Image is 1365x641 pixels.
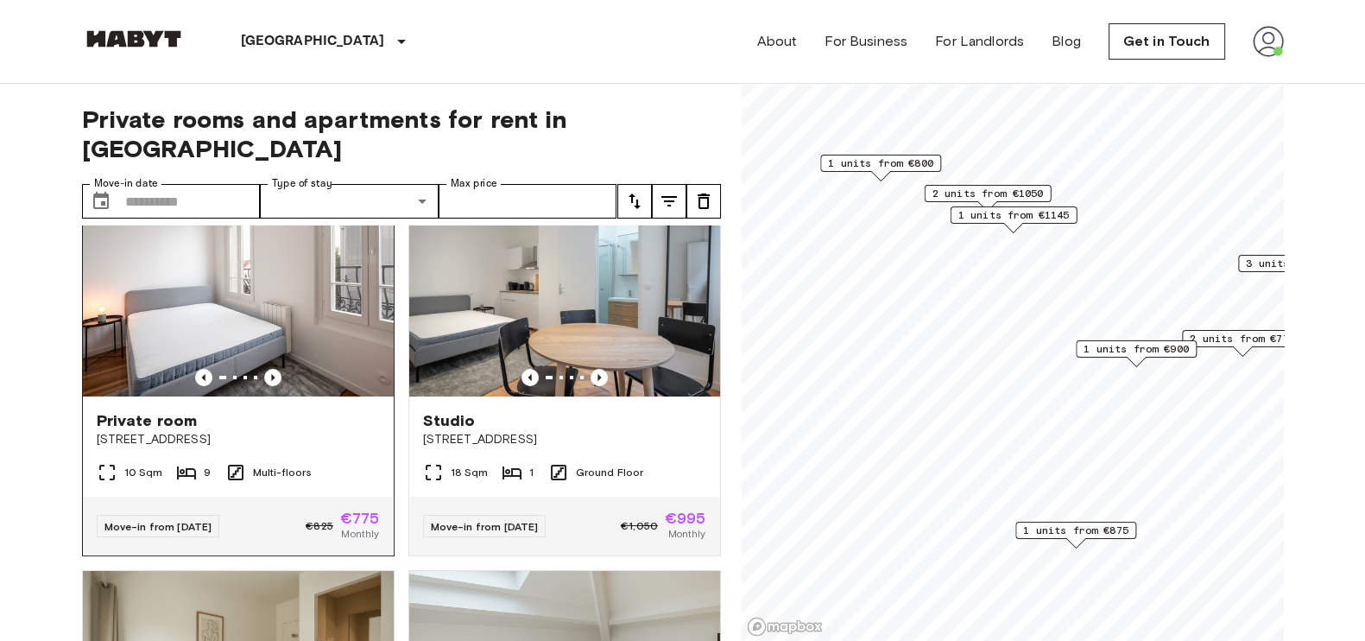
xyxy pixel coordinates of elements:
[1084,341,1189,357] span: 1 units from €900
[1076,340,1197,367] div: Map marker
[264,369,281,386] button: Previous image
[104,520,212,533] span: Move-in from [DATE]
[97,431,380,448] span: [STREET_ADDRESS]
[431,520,539,533] span: Move-in from [DATE]
[1052,31,1081,52] a: Blog
[423,431,706,448] span: [STREET_ADDRESS]
[204,465,211,480] span: 9
[451,465,489,480] span: 18 Sqm
[1253,26,1284,57] img: avatar
[124,465,163,480] span: 10 Sqm
[828,155,933,171] span: 1 units from €800
[82,105,721,163] span: Private rooms and apartments for rent in [GEOGRAPHIC_DATA]
[241,31,385,52] p: [GEOGRAPHIC_DATA]
[576,465,644,480] span: Ground Floor
[306,518,333,534] span: €825
[820,155,941,181] div: Map marker
[521,369,539,386] button: Previous image
[409,189,720,397] img: Marketing picture of unit FR-18-004-002-01
[423,410,476,431] span: Studio
[1238,255,1359,282] div: Map marker
[757,31,798,52] a: About
[652,184,686,219] button: tune
[82,30,186,48] img: Habyt
[94,176,158,191] label: Move-in date
[621,518,658,534] span: €1,050
[825,31,907,52] a: For Business
[84,184,118,219] button: Choose date
[97,410,198,431] span: Private room
[1109,23,1225,60] a: Get in Touch
[667,526,705,542] span: Monthly
[1246,256,1351,271] span: 3 units from €725
[617,184,652,219] button: tune
[747,617,823,637] a: Mapbox logo
[451,176,497,191] label: Max price
[935,31,1024,52] a: For Landlords
[529,465,534,480] span: 1
[924,185,1051,212] div: Map marker
[686,184,721,219] button: tune
[195,369,212,386] button: Previous image
[340,511,380,526] span: €775
[83,189,394,397] img: Marketing picture of unit FR-18-004-001-04
[1015,522,1136,549] div: Map marker
[950,206,1077,233] div: Map marker
[591,369,608,386] button: Previous image
[1182,330,1303,357] div: Map marker
[957,207,1069,223] span: 1 units from €1145
[1190,331,1295,346] span: 2 units from €775
[1023,523,1128,538] span: 1 units from €875
[82,188,395,556] a: Marketing picture of unit FR-18-004-001-04Previous imagePrevious imagePrivate room[STREET_ADDRESS...
[341,526,379,542] span: Monthly
[932,186,1043,201] span: 2 units from €1050
[408,188,721,556] a: Marketing picture of unit FR-18-004-002-01Previous imagePrevious imageStudio[STREET_ADDRESS]18 Sq...
[665,511,706,526] span: €995
[253,465,313,480] span: Multi-floors
[272,176,332,191] label: Type of stay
